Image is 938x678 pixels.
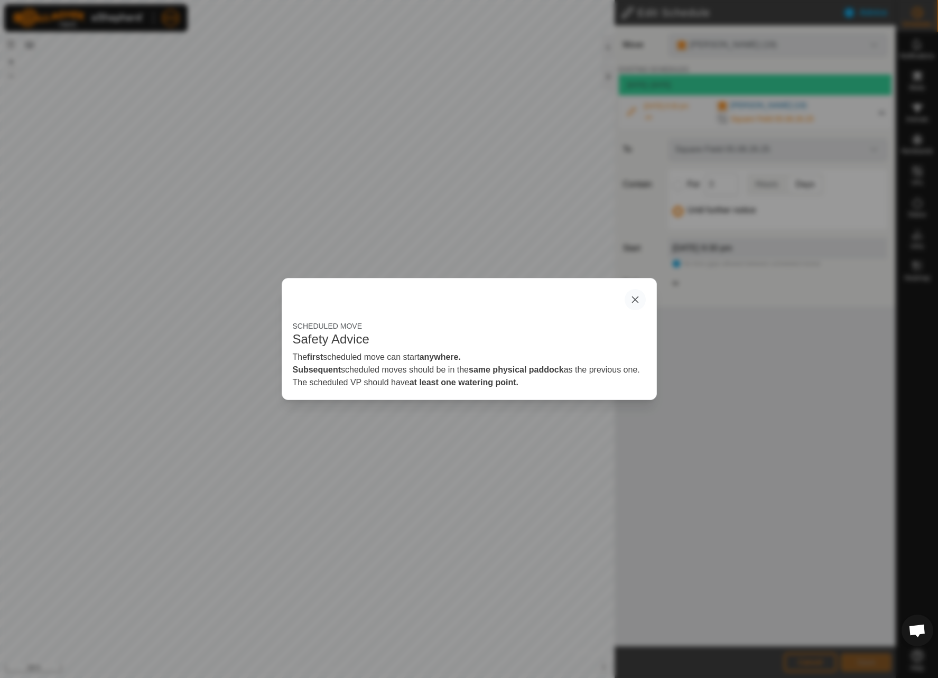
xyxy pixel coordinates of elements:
strong: at least one watering point. [410,378,518,387]
div: Open chat [902,615,933,646]
strong: first [307,352,323,361]
li: The scheduled VP should have [293,376,646,389]
div: SCHEDULED MOVE [293,321,646,332]
strong: Subsequent [293,365,341,374]
strong: same physical paddock [469,365,564,374]
li: The scheduled move can start [293,351,646,364]
strong: anywhere. [420,352,461,361]
li: scheduled moves should be in the as the previous one. [293,364,646,376]
h4: Safety Advice [293,332,646,347]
